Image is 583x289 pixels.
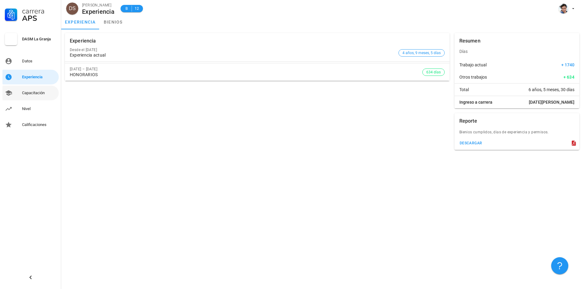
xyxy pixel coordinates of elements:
[99,15,127,29] a: bienios
[22,91,56,95] div: Capacitación
[70,67,422,71] div: [DATE] – [DATE]
[454,129,579,139] div: Bienios cumplidos, dias de experiencia y permisos.
[22,59,56,64] div: Datos
[559,4,568,13] div: avatar
[70,33,96,49] div: Experiencia
[459,62,487,68] span: Trabajo actual
[70,53,396,58] div: Experiencia actual
[459,33,480,49] div: Resumen
[82,8,114,15] div: Experiencia
[22,106,56,111] div: Nivel
[529,99,574,105] span: [DATE][PERSON_NAME]
[563,74,574,80] span: + 634
[454,44,579,59] div: Días
[22,75,56,80] div: Experiencia
[457,139,485,147] button: descargar
[66,2,78,15] div: avatar
[402,50,441,56] span: 4 años, 9 meses, 5 días
[2,54,59,69] a: Datos
[70,72,422,77] div: HONORARIOS
[426,69,441,76] span: 634 días
[82,2,114,8] div: [PERSON_NAME]
[70,48,396,52] div: Desde el [DATE]
[2,70,59,84] a: Experiencia
[61,15,99,29] a: experiencia
[459,74,487,80] span: Otros trabajos
[561,62,574,68] span: + 1740
[124,6,129,12] span: B
[22,15,56,22] div: APS
[529,87,574,93] span: 6 años, 5 meses, 30 días
[459,141,482,145] div: descargar
[2,86,59,100] a: Capacitación
[459,113,477,129] div: Reporte
[134,6,139,12] span: 12
[69,2,76,15] span: DS
[459,87,469,93] span: Total
[459,99,492,105] span: Ingreso a carrera
[22,37,56,42] div: DASM La Granja
[2,117,59,132] a: Calificaciones
[22,7,56,15] div: Carrera
[22,122,56,127] div: Calificaciones
[2,102,59,116] a: Nivel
